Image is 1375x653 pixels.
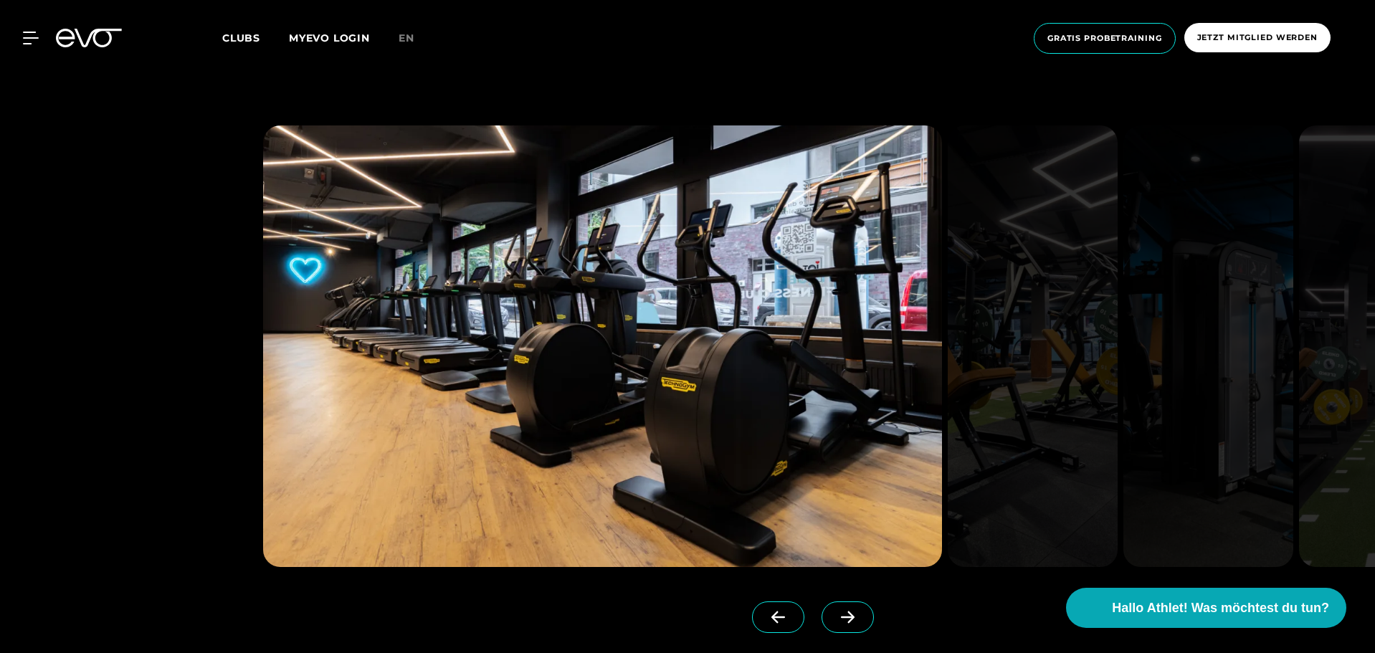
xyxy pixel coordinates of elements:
a: Jetzt Mitglied werden [1180,23,1335,54]
span: Hallo Athlet! Was möchtest du tun? [1112,599,1329,618]
span: en [399,32,414,44]
a: Clubs [222,31,289,44]
a: MYEVO LOGIN [289,32,370,44]
img: evofitness [263,125,942,567]
img: evofitness [1123,125,1293,567]
img: evofitness [948,125,1118,567]
a: Gratis Probetraining [1029,23,1180,54]
button: Hallo Athlet! Was möchtest du tun? [1066,588,1346,628]
span: Gratis Probetraining [1047,32,1162,44]
span: Clubs [222,32,260,44]
span: Jetzt Mitglied werden [1197,32,1318,44]
a: en [399,30,432,47]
